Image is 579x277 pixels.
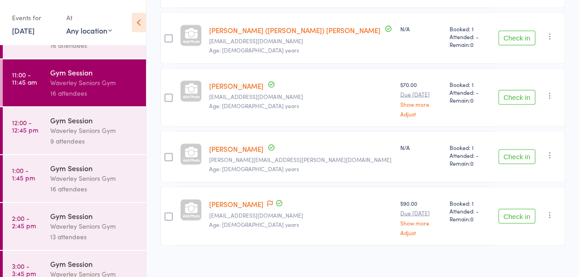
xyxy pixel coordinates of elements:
time: 2:00 - 2:45 pm [12,214,36,229]
div: 16 attendees [50,184,138,194]
span: Age: [DEMOGRAPHIC_DATA] years [209,220,299,228]
a: Show more [400,101,442,107]
div: $70.00 [400,81,442,117]
small: markdmurdoch@gmail.com [209,212,393,219]
span: Attended: - [450,88,491,96]
span: Remain: [450,215,491,223]
div: 16 attendees [50,88,138,98]
button: Check in [498,150,535,164]
a: [PERSON_NAME] ([PERSON_NAME]) [PERSON_NAME] [209,25,380,35]
div: N/A [400,25,442,33]
a: Adjust [400,111,442,117]
div: 16 attendees [50,40,138,51]
span: 0 [470,215,474,223]
span: Remain: [450,96,491,104]
div: Waverley Seniors Gym [50,221,138,231]
div: Gym Session [50,259,138,269]
a: 11:00 -11:45 amGym SessionWaverley Seniors Gym16 attendees [3,59,146,106]
small: trish@lieberman.com.au [209,156,393,163]
span: Booked: 1 [450,144,491,151]
span: Age: [DEMOGRAPHIC_DATA] years [209,165,299,173]
span: Booked: 1 [450,199,491,207]
small: Due [DATE] [400,91,442,98]
span: Attended: - [450,207,491,215]
span: Age: [DEMOGRAPHIC_DATA] years [209,102,299,110]
a: [DATE] [12,25,35,35]
a: 12:00 -12:45 pmGym SessionWaverley Seniors Gym9 attendees [3,107,146,154]
time: 3:00 - 3:45 pm [12,262,36,277]
span: Age: [DEMOGRAPHIC_DATA] years [209,46,299,54]
div: Any location [66,25,112,35]
div: Gym Session [50,163,138,173]
small: aubdorit@tpg.com.au [209,38,393,44]
button: Check in [498,90,535,105]
a: 1:00 -1:45 pmGym SessionWaverley Seniors Gym16 attendees [3,155,146,202]
div: Gym Session [50,67,138,77]
button: Check in [498,31,535,46]
div: Events for [12,10,57,25]
div: Waverley Seniors Gym [50,173,138,184]
div: N/A [400,144,442,151]
div: $90.00 [400,199,442,236]
div: Waverley Seniors Gym [50,125,138,136]
div: Gym Session [50,115,138,125]
div: At [66,10,112,25]
a: [PERSON_NAME] [209,81,263,91]
div: Gym Session [50,211,138,221]
a: Show more [400,220,442,226]
span: Booked: 1 [450,25,491,33]
div: Waverley Seniors Gym [50,77,138,88]
a: 2:00 -2:45 pmGym SessionWaverley Seniors Gym13 attendees [3,203,146,250]
span: 0 [470,40,474,48]
span: Booked: 1 [450,81,491,88]
small: helenlavy+waverley@uniting.org [209,93,393,100]
span: 0 [470,159,474,167]
span: 0 [470,96,474,104]
button: Check in [498,209,535,224]
a: Adjust [400,230,442,236]
span: Remain: [450,40,491,48]
time: 1:00 - 1:45 pm [12,167,35,181]
small: Due [DATE] [400,210,442,216]
div: 13 attendees [50,231,138,242]
a: [PERSON_NAME] [209,144,263,154]
span: Attended: - [450,151,491,159]
time: 12:00 - 12:45 pm [12,119,38,133]
span: Attended: - [450,33,491,40]
div: 9 attendees [50,136,138,146]
time: 11:00 - 11:45 am [12,71,37,86]
a: [PERSON_NAME] [209,199,263,209]
span: Remain: [450,159,491,167]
